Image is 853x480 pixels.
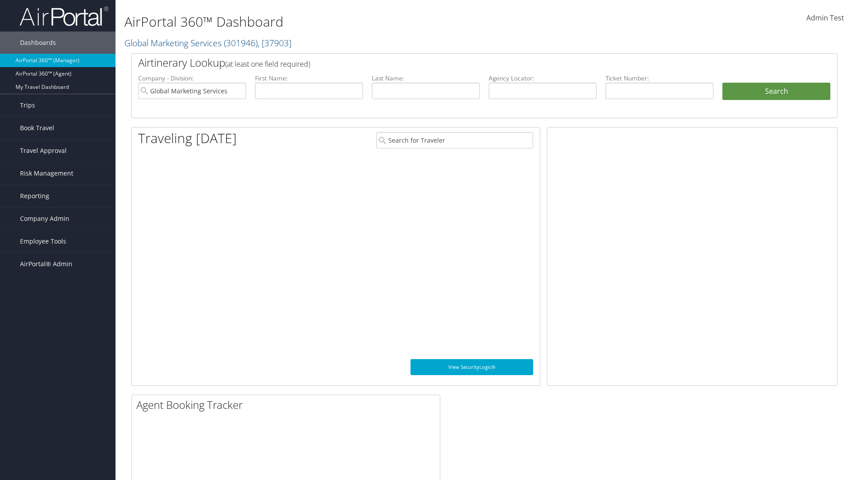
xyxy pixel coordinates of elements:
[124,37,291,49] a: Global Marketing Services
[376,132,533,148] input: Search for Traveler
[489,74,597,83] label: Agency Locator:
[20,94,35,116] span: Trips
[372,74,480,83] label: Last Name:
[20,185,49,207] span: Reporting
[20,162,73,184] span: Risk Management
[225,59,310,69] span: (at least one field required)
[258,37,291,49] span: , [ 37903 ]
[20,230,66,252] span: Employee Tools
[20,32,56,54] span: Dashboards
[20,117,54,139] span: Book Travel
[255,74,363,83] label: First Name:
[138,55,772,70] h2: Airtinerary Lookup
[136,397,440,412] h2: Agent Booking Tracker
[411,359,533,375] a: View SecurityLogic®
[20,6,108,27] img: airportal-logo.png
[224,37,258,49] span: ( 301946 )
[20,208,69,230] span: Company Admin
[138,74,246,83] label: Company - Division:
[806,13,844,23] span: Admin Test
[138,129,237,148] h1: Traveling [DATE]
[20,253,72,275] span: AirPortal® Admin
[124,12,604,31] h1: AirPortal 360™ Dashboard
[806,4,844,32] a: Admin Test
[606,74,713,83] label: Ticket Number:
[20,140,67,162] span: Travel Approval
[722,83,830,100] button: Search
